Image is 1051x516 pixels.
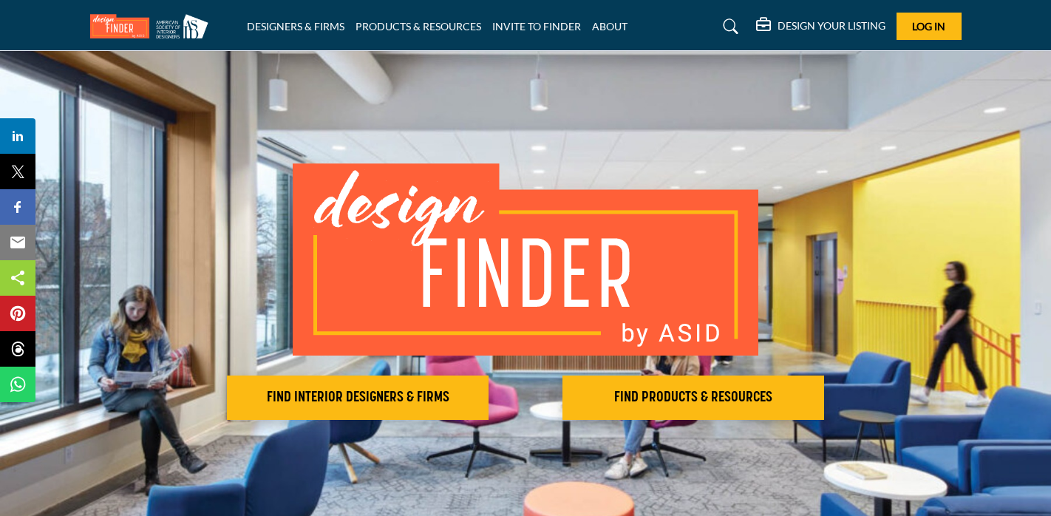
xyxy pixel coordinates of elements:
button: Log In [897,13,962,40]
span: Log In [912,20,945,33]
h2: FIND PRODUCTS & RESOURCES [567,389,820,407]
a: ABOUT [592,20,627,33]
div: DESIGN YOUR LISTING [756,18,885,35]
h5: DESIGN YOUR LISTING [778,19,885,33]
img: image [293,163,758,356]
h2: FIND INTERIOR DESIGNERS & FIRMS [231,389,484,407]
img: Site Logo [90,14,216,38]
button: FIND INTERIOR DESIGNERS & FIRMS [227,376,489,420]
a: PRODUCTS & RESOURCES [356,20,481,33]
a: Search [709,15,748,38]
button: FIND PRODUCTS & RESOURCES [562,376,824,420]
a: INVITE TO FINDER [492,20,581,33]
a: DESIGNERS & FIRMS [247,20,344,33]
